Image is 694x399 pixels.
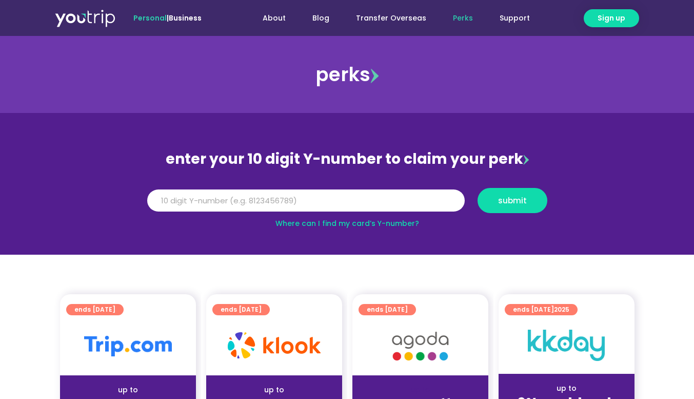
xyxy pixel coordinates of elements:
[74,304,115,315] span: ends [DATE]
[142,146,552,173] div: enter your 10 digit Y-number to claim your perk
[367,304,408,315] span: ends [DATE]
[147,189,465,212] input: 10 digit Y-number (e.g. 8123456789)
[249,9,299,28] a: About
[66,304,124,315] a: ends [DATE]
[359,304,416,315] a: ends [DATE]
[584,9,639,27] a: Sign up
[478,188,547,213] button: submit
[275,218,419,229] a: Where can I find my card’s Y-number?
[598,13,625,24] span: Sign up
[214,385,334,395] div: up to
[343,9,440,28] a: Transfer Overseas
[486,9,543,28] a: Support
[68,385,188,395] div: up to
[507,383,626,394] div: up to
[411,385,430,395] span: up to
[505,304,578,315] a: ends [DATE]2025
[554,305,569,314] span: 2025
[212,304,270,315] a: ends [DATE]
[299,9,343,28] a: Blog
[169,13,202,23] a: Business
[513,304,569,315] span: ends [DATE]
[440,9,486,28] a: Perks
[498,197,527,204] span: submit
[229,9,543,28] nav: Menu
[221,304,262,315] span: ends [DATE]
[133,13,202,23] span: |
[133,13,167,23] span: Personal
[147,188,547,221] form: Y Number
